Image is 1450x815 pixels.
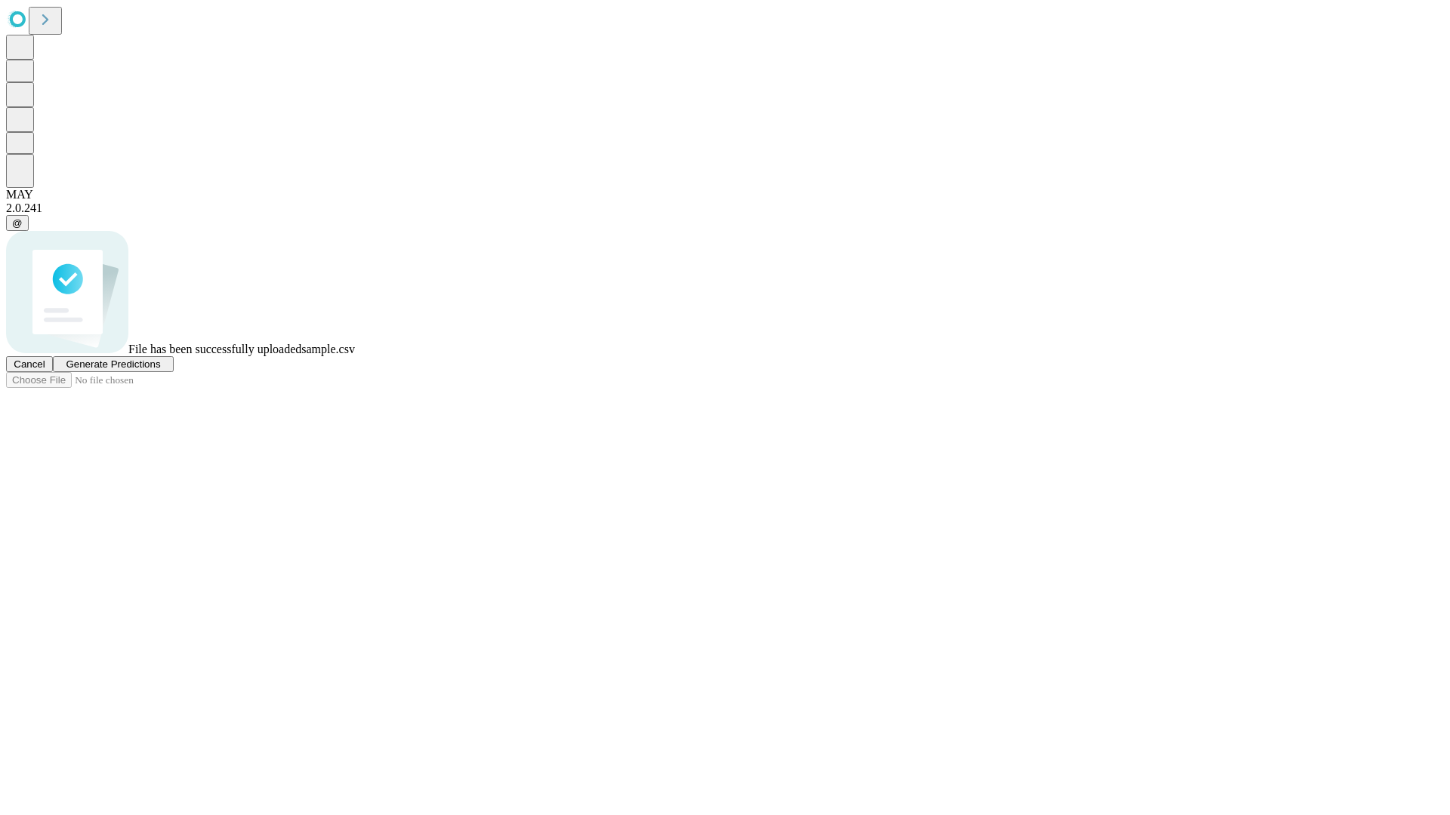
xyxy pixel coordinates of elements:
div: 2.0.241 [6,201,1444,215]
button: Cancel [6,356,53,372]
button: Generate Predictions [53,356,174,372]
button: @ [6,215,29,231]
span: sample.csv [301,343,355,355]
div: MAY [6,188,1444,201]
span: File has been successfully uploaded [128,343,301,355]
span: Cancel [14,358,45,370]
span: @ [12,217,23,229]
span: Generate Predictions [66,358,160,370]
